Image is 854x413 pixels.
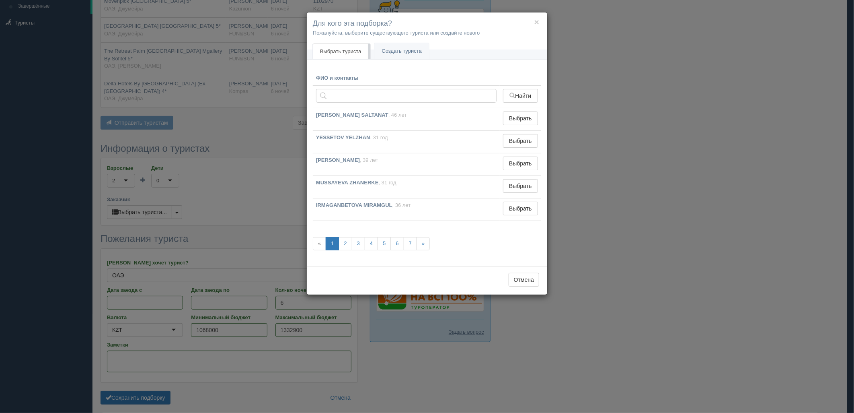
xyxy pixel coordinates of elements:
[388,112,407,118] span: , 46 лет
[339,237,352,250] a: 2
[534,18,539,26] button: ×
[503,134,538,148] button: Выбрать
[404,237,417,250] a: 7
[417,237,430,250] a: »
[378,237,391,250] a: 5
[326,237,339,250] a: 1
[313,29,541,37] p: Пожалуйста, выберите существующего туриста или создайте нового
[392,202,411,208] span: , 36 лет
[379,180,396,186] span: , 31 год
[352,237,365,250] a: 3
[316,157,360,163] b: [PERSON_NAME]
[316,202,392,208] b: IRMAGANBETOVA MIRAMGUL
[316,89,497,103] input: Поиск по ФИО, паспорту или контактам
[316,112,388,118] b: [PERSON_NAME] SALTANAT
[313,43,368,60] a: Выбрать туриста
[365,237,378,250] a: 4
[503,202,538,215] button: Выбрать
[390,237,404,250] a: 6
[503,179,538,193] button: Выбрать
[370,134,388,140] span: , 31 год
[509,273,539,287] button: Отмена
[313,71,500,86] th: ФИО и контакты
[503,157,538,170] button: Выбрать
[313,19,541,29] h4: Для кого эта подборка?
[313,237,326,250] span: «
[503,112,538,125] button: Выбрать
[503,89,538,103] button: Найти
[360,157,378,163] span: , 39 лет
[316,180,379,186] b: MUSSAYEVA ZHANERKE
[374,43,429,60] a: Создать туриста
[316,134,370,140] b: YESSETOV YELZHAN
